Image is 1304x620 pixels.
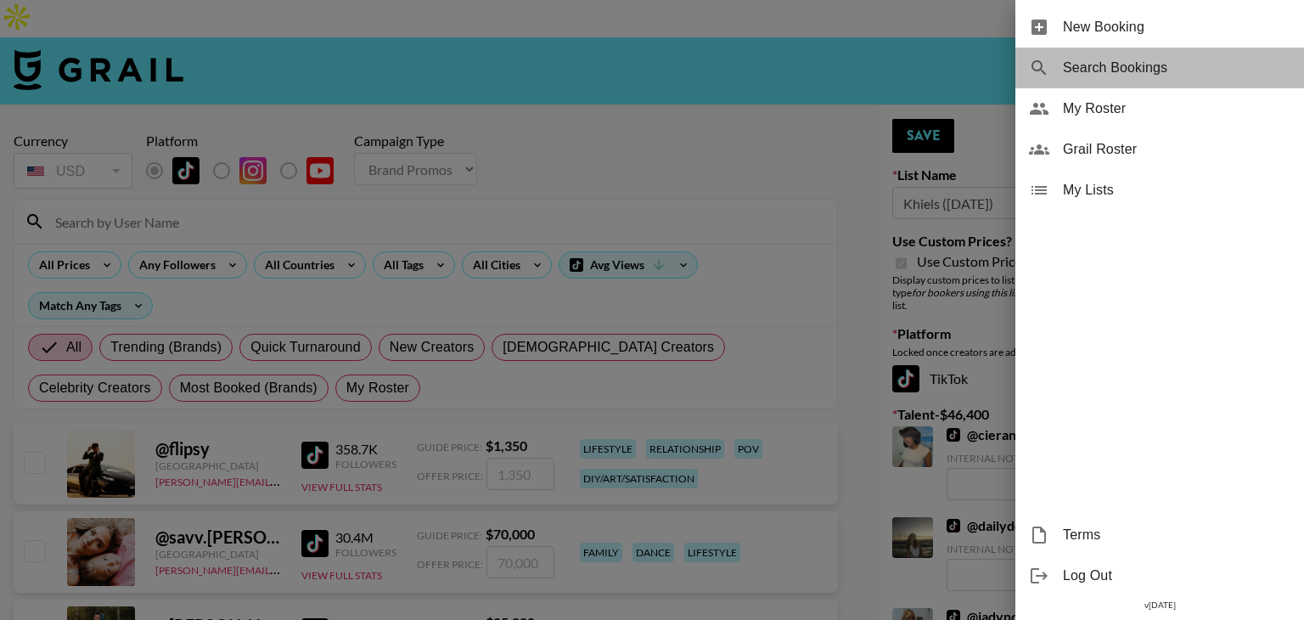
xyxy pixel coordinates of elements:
div: Grail Roster [1015,129,1304,170]
div: Terms [1015,515,1304,555]
div: Search Bookings [1015,48,1304,88]
div: v [DATE] [1015,596,1304,614]
span: Search Bookings [1063,58,1290,78]
div: New Booking [1015,7,1304,48]
div: My Lists [1015,170,1304,211]
span: Terms [1063,525,1290,545]
span: Grail Roster [1063,139,1290,160]
span: Log Out [1063,566,1290,586]
span: My Roster [1063,99,1290,119]
span: New Booking [1063,17,1290,37]
span: My Lists [1063,180,1290,200]
div: My Roster [1015,88,1304,129]
div: Log Out [1015,555,1304,596]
